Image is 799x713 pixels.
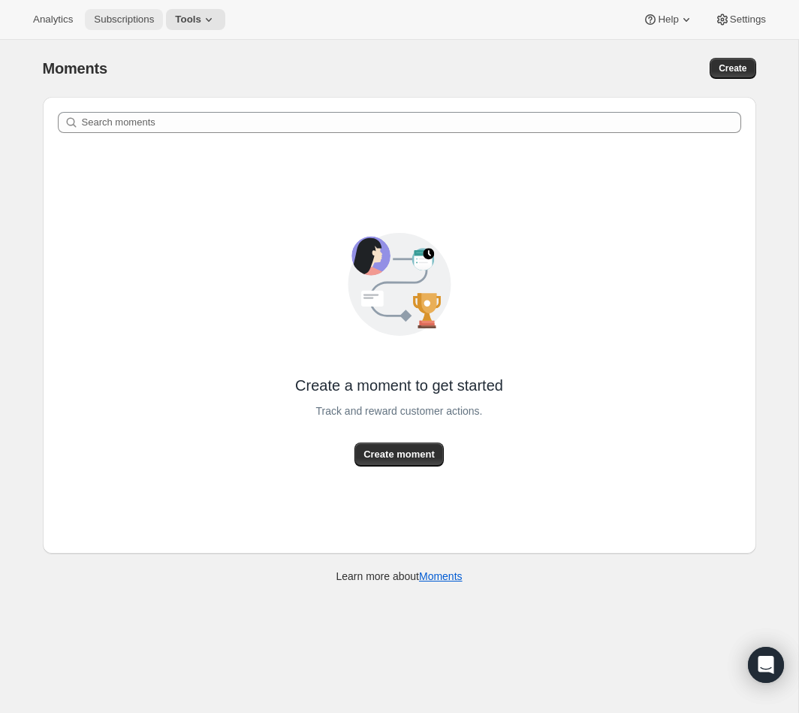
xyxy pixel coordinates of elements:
button: Analytics [24,9,82,30]
span: Track and reward customer actions. [315,400,482,421]
span: Create a moment to get started [295,375,503,396]
span: Create moment [363,447,435,462]
div: Open Intercom Messenger [748,647,784,683]
input: Search moments [82,112,741,133]
span: Settings [730,14,766,26]
button: Tools [166,9,225,30]
span: Analytics [33,14,73,26]
span: Moments [43,60,107,77]
span: Subscriptions [94,14,154,26]
button: Help [634,9,702,30]
span: Help [658,14,678,26]
button: Settings [706,9,775,30]
button: Create moment [354,443,444,467]
button: Subscriptions [85,9,163,30]
span: Tools [175,14,201,26]
span: Create [719,62,746,74]
button: Create [710,58,755,79]
p: Learn more about [336,569,462,584]
a: Moments [419,570,463,582]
